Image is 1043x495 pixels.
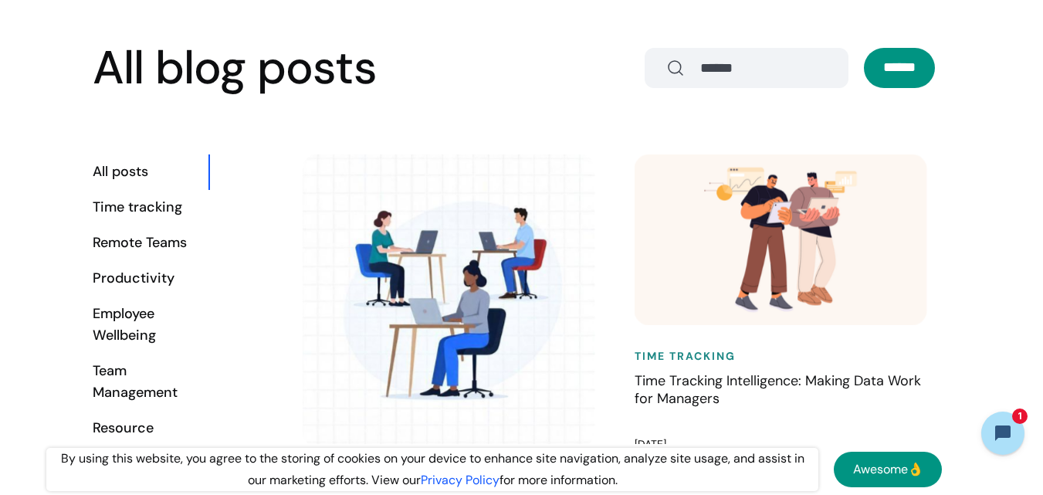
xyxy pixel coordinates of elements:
[93,303,208,347] div: Employee Wellbeing
[635,154,936,456] a: Time TrackingTime Tracking Intelligence: Making Data Work for Managers[DATE]
[93,232,208,254] div: Remote Teams
[635,348,936,364] h6: Time Tracking
[93,197,208,219] div: Time tracking
[93,361,208,404] div: Team Management
[46,448,818,491] div: By using this website, you agree to the storing of cookies on your device to enhance site navigat...
[93,418,208,461] div: Resource Planning
[93,161,208,183] div: All posts
[93,43,377,93] h2: All blog posts
[635,434,936,456] div: [DATE]
[834,452,942,487] a: Awesome👌
[93,268,208,290] div: Productivity
[635,372,936,426] h4: Time Tracking Intelligence: Making Data Work for Managers
[421,472,499,488] a: Privacy Policy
